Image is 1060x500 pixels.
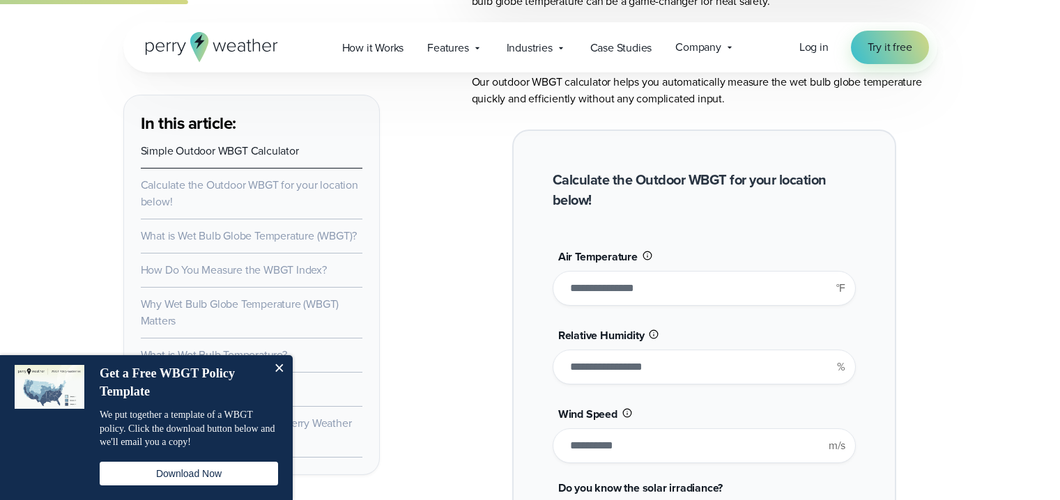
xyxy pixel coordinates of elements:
[100,462,278,485] button: Download Now
[15,365,84,409] img: dialog featured image
[675,39,721,56] span: Company
[141,347,287,363] a: What is Wet Bulb Temperature?
[799,39,829,55] span: Log in
[141,296,339,329] a: Why Wet Bulb Globe Temperature (WBGT) Matters
[330,33,416,62] a: How it Works
[868,39,912,56] span: Try it free
[799,39,829,56] a: Log in
[141,143,299,159] a: Simple Outdoor WBGT Calculator
[558,480,723,496] span: Do you know the solar irradiance?
[553,170,856,210] h2: Calculate the Outdoor WBGT for your location below!
[558,406,617,422] span: Wind Speed
[100,365,263,400] h4: Get a Free WBGT Policy Template
[427,40,468,56] span: Features
[558,249,638,265] span: Air Temperature
[100,408,278,449] p: We put together a template of a WBGT policy. Click the download button below and we'll email you ...
[578,33,664,62] a: Case Studies
[590,40,652,56] span: Case Studies
[141,177,358,210] a: Calculate the Outdoor WBGT for your location below!
[141,262,327,278] a: How Do You Measure the WBGT Index?
[507,40,553,56] span: Industries
[265,355,293,383] button: Close
[558,327,645,343] span: Relative Humidity
[141,112,362,134] h3: In this article:
[141,228,358,244] a: What is Wet Bulb Globe Temperature (WBGT)?
[472,74,937,107] p: Our outdoor WBGT calculator helps you automatically measure the wet bulb globe temperature quickl...
[342,40,404,56] span: How it Works
[851,31,929,64] a: Try it free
